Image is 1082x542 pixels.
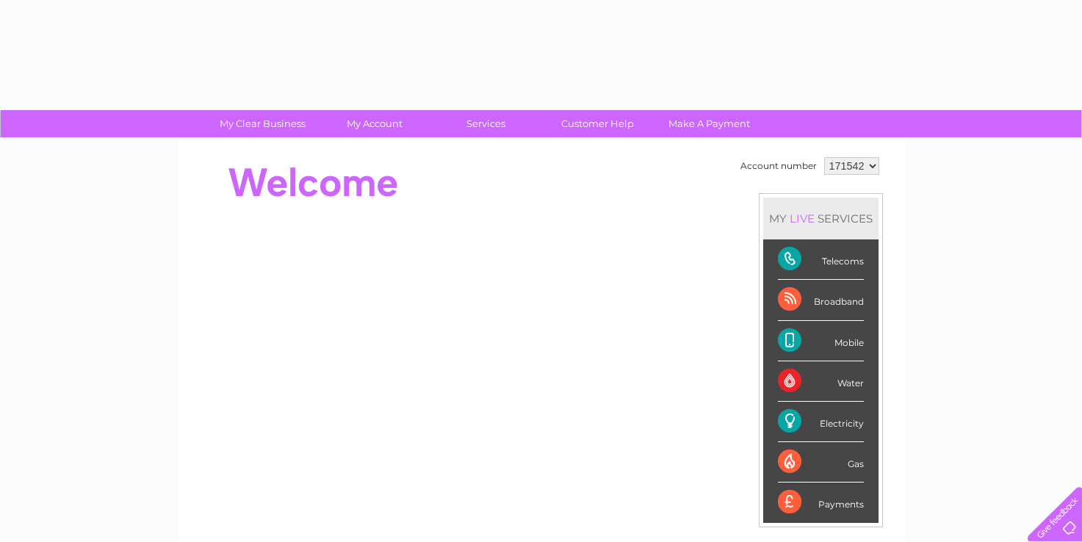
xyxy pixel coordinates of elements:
div: Water [778,361,864,402]
div: Electricity [778,402,864,442]
div: Payments [778,483,864,522]
div: MY SERVICES [763,198,879,239]
div: Mobile [778,321,864,361]
div: LIVE [787,212,818,225]
div: Gas [778,442,864,483]
td: Account number [737,153,820,178]
div: Broadband [778,280,864,320]
div: Telecoms [778,239,864,280]
a: My Clear Business [202,110,323,137]
a: Services [425,110,547,137]
a: Make A Payment [649,110,770,137]
a: My Account [314,110,435,137]
a: Customer Help [537,110,658,137]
